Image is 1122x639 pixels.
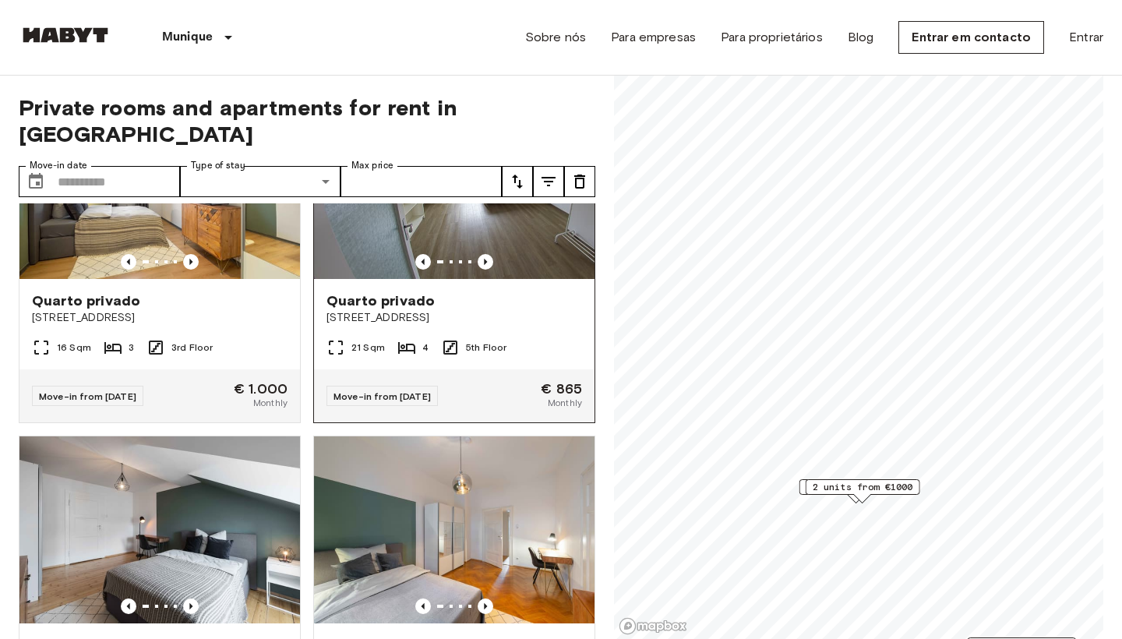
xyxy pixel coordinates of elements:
[234,382,288,396] span: € 1.000
[19,436,300,623] img: Marketing picture of unit DE-02-009-003-03HF
[326,310,582,326] span: [STREET_ADDRESS]
[30,159,87,172] label: Move-in date
[848,28,874,47] a: Blog
[898,21,1044,54] a: Entrar em contacto
[548,396,582,410] span: Monthly
[20,166,51,197] button: Choose date
[333,390,431,402] span: Move-in from [DATE]
[253,396,288,410] span: Monthly
[314,436,595,623] img: Marketing picture of unit DE-02-007-007-02HF
[611,28,696,47] a: Para empresas
[183,254,199,270] button: Previous image
[57,341,91,355] span: 16 Sqm
[799,479,914,503] div: Map marker
[1069,28,1103,47] a: Entrar
[39,390,136,402] span: Move-in from [DATE]
[183,598,199,614] button: Previous image
[422,341,429,355] span: 4
[813,480,913,494] span: 2 units from €1000
[326,291,435,310] span: Quarto privado
[564,166,595,197] button: tune
[171,341,213,355] span: 3rd Floor
[121,598,136,614] button: Previous image
[478,598,493,614] button: Previous image
[525,28,586,47] a: Sobre nós
[806,479,920,503] div: Map marker
[313,91,595,423] a: Marketing picture of unit DE-02-004-01MPrevious imagePrevious imageQuarto privado[STREET_ADDRESS]...
[533,166,564,197] button: tune
[121,254,136,270] button: Previous image
[129,341,134,355] span: 3
[415,254,431,270] button: Previous image
[32,310,288,326] span: [STREET_ADDRESS]
[541,382,582,396] span: € 865
[415,598,431,614] button: Previous image
[502,166,533,197] button: tune
[478,254,493,270] button: Previous image
[619,617,687,635] a: Mapbox logo
[191,159,245,172] label: Type of stay
[19,94,595,147] span: Private rooms and apartments for rent in [GEOGRAPHIC_DATA]
[466,341,506,355] span: 5th Floor
[351,159,393,172] label: Max price
[19,27,112,43] img: Habyt
[32,291,140,310] span: Quarto privado
[162,28,213,47] p: Munique
[721,28,823,47] a: Para proprietários
[351,341,385,355] span: 21 Sqm
[19,91,301,423] a: Marketing picture of unit DE-02-007-006-03HFPrevious imagePrevious imageQuarto privado[STREET_ADD...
